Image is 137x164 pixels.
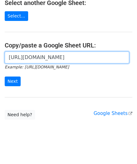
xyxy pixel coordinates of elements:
a: Google Sheets [94,111,132,116]
a: Need help? [5,110,35,120]
small: Example: [URL][DOMAIN_NAME] [5,65,69,69]
a: Select... [5,11,28,21]
h4: Copy/paste a Google Sheet URL: [5,42,132,49]
input: Next [5,77,21,86]
iframe: Chat Widget [106,134,137,164]
input: Paste your Google Sheet URL here [5,52,129,63]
